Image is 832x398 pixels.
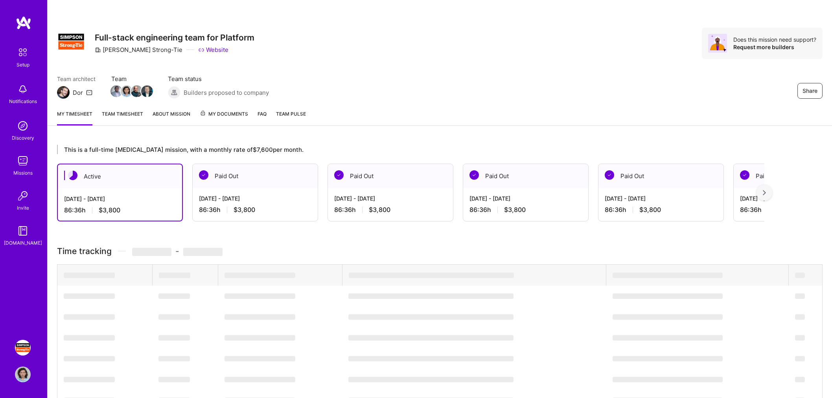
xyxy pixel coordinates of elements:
div: Invite [17,204,29,212]
img: guide book [15,223,31,239]
div: 86:36 h [469,206,582,214]
img: Team Member Avatar [110,85,122,97]
span: ‌ [159,273,190,278]
span: ‌ [158,335,190,341]
img: Paid Out [199,170,208,180]
img: Builders proposed to company [168,86,180,99]
a: Team Member Avatar [111,85,121,98]
div: [DOMAIN_NAME] [4,239,42,247]
div: [DATE] - [DATE] [334,194,447,203]
span: - [132,246,223,256]
a: Team timesheet [102,110,143,125]
h3: Time tracking [57,246,823,256]
img: Team Architect [57,86,70,99]
span: ‌ [613,273,723,278]
i: icon CompanyGray [95,47,101,53]
img: logo [16,16,31,30]
span: Team architect [57,75,96,83]
span: Team Pulse [276,111,306,117]
span: ‌ [158,314,190,320]
a: Team Member Avatar [142,85,152,98]
span: Team [111,75,152,83]
div: [DATE] - [DATE] [199,194,311,203]
img: setup [15,44,31,61]
a: My Documents [200,110,248,125]
a: Website [198,46,228,54]
i: icon Mail [86,89,92,96]
a: About Mission [153,110,190,125]
span: $3,800 [234,206,255,214]
span: $3,800 [99,206,120,214]
img: Active [68,171,77,180]
div: 86:36 h [334,206,447,214]
a: FAQ [258,110,267,125]
span: ‌ [613,377,723,382]
div: [PERSON_NAME] Strong-Tie [95,46,182,54]
div: Paid Out [193,164,318,188]
span: ‌ [64,273,115,278]
div: Active [58,164,182,188]
span: ‌ [613,293,723,299]
span: ‌ [795,314,805,320]
span: ‌ [64,377,115,382]
span: ‌ [348,314,514,320]
img: discovery [15,118,31,134]
a: Team Pulse [276,110,306,125]
span: ‌ [225,335,295,341]
span: $3,800 [504,206,526,214]
img: Team Member Avatar [131,85,143,97]
span: ‌ [225,293,295,299]
span: ‌ [348,335,514,341]
img: Invite [15,188,31,204]
div: [DATE] - [DATE] [469,194,582,203]
span: ‌ [348,377,514,382]
span: $3,800 [639,206,661,214]
span: ‌ [158,356,190,361]
div: [DATE] - [DATE] [605,194,717,203]
img: Paid Out [605,170,614,180]
h3: Full-stack engineering team for Platform [95,33,254,42]
div: This is a full-time [MEDICAL_DATA] mission, with a monthly rate of $7,600 per month. [57,145,764,154]
img: teamwork [15,153,31,169]
div: 86:36 h [64,206,176,214]
span: ‌ [795,356,805,361]
span: ‌ [64,356,115,361]
span: ‌ [613,335,723,341]
a: Simpson Strong-Tie: Full-stack engineering team for Platform [13,340,33,356]
div: Notifications [9,97,37,105]
img: Team Member Avatar [141,85,153,97]
span: $3,800 [369,206,390,214]
img: Paid Out [334,170,344,180]
span: ‌ [795,273,805,278]
div: Dor [73,88,83,97]
span: ‌ [132,248,171,256]
span: ‌ [225,356,295,361]
span: ‌ [348,356,514,361]
span: ‌ [64,314,115,320]
span: ‌ [158,293,190,299]
img: User Avatar [15,367,31,382]
div: Paid Out [328,164,453,188]
a: Team Member Avatar [132,85,142,98]
span: ‌ [795,335,805,341]
div: Paid Out [463,164,588,188]
span: ‌ [348,293,514,299]
span: ‌ [613,314,723,320]
div: Request more builders [733,43,816,51]
a: My timesheet [57,110,92,125]
img: bell [15,81,31,97]
span: ‌ [64,293,115,299]
span: Builders proposed to company [184,88,269,97]
div: Missions [13,169,33,177]
img: Paid Out [740,170,749,180]
div: [DATE] - [DATE] [64,195,176,203]
div: Discovery [12,134,34,142]
span: ‌ [613,356,723,361]
img: right [763,190,766,195]
span: ‌ [795,377,805,382]
button: Share [797,83,823,99]
span: ‌ [225,377,295,382]
span: ‌ [349,273,514,278]
a: User Avatar [13,367,33,382]
span: ‌ [183,248,223,256]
